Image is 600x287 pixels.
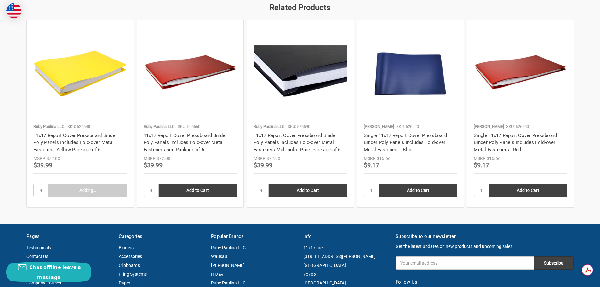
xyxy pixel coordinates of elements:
h2: Related Products [26,2,574,14]
div: MSRP [474,155,486,162]
a: Wausau [211,254,227,259]
a: Single 11x17 Report Cover Pressboard Binder Poly Panels Includes Fold-over Metal Fasteners | Blue [364,27,457,120]
a: Paper [119,280,130,285]
h5: Pages [26,233,112,240]
input: Adding… [49,184,127,197]
input: Your email address [396,256,534,270]
img: Single 11x17 Report Cover Pressboard Binder Poly Panels Includes Fold-over Metal Fasteners | Blue [364,42,457,106]
span: $9.17 [364,161,379,169]
input: Add to Cart [379,184,457,197]
a: 11x17 Report Cover Pressboard Binder Poly Panels Includes Fold-over Metal Fasteners Multicolor Pa... [254,133,341,152]
input: Add to Cart [489,184,567,197]
button: Chat offline leave a message [6,262,91,282]
div: MSRP [144,155,156,162]
a: Contact Us [26,254,48,259]
p: [PERSON_NAME] [364,123,394,130]
div: MSRP [364,155,376,162]
a: 11x17 Report Cover Pressboard Binder Poly Panels Includes Fold-over Metal Fasteners Multicolor Pa... [254,27,347,120]
p: SKU: 526660 [178,123,200,130]
span: $16.66 [377,156,391,161]
a: Company Policies [26,280,61,285]
span: $39.99 [144,161,163,169]
a: Binders [119,245,134,250]
p: Ruby Paulina LLC. [144,123,175,130]
img: Single 11x17 Report Cover Pressboard Binder Poly Panels Includes Fold-over Metal Fasteners | Red [474,27,567,120]
h5: Subscribe to our newsletter [396,233,574,240]
span: $39.99 [254,161,272,169]
a: Clipboards [119,263,140,268]
p: SKU: 526690 [288,123,310,130]
p: SKU: 526520 [396,123,419,130]
img: duty and tax information for United States [6,3,21,18]
h5: Info [303,233,389,240]
a: Testimonials [26,245,51,250]
span: Chat offline leave a message [29,264,81,281]
p: Ruby Paulina LLC. [33,123,65,130]
a: 11x17 Report Cover Pressboard Binder Poly Panels Includes Fold-over Metal Fasteners Yellow Packag... [33,133,117,152]
h5: Follow Us [396,278,574,286]
span: $72.00 [46,156,60,161]
a: ITOYA [211,272,223,277]
a: 11x17 Report Cover Pressboard Binder Poly Panels Includes Fold-over Metal Fasteners Red Package of 6 [144,133,227,152]
a: Single 11x17 Report Cover Pressboard Binder Poly Panels Includes Fold-over Metal Fasteners | Red [474,133,557,152]
div: MSRP [254,155,266,162]
a: Filing Systems [119,272,147,277]
span: $16.66 [487,156,500,161]
span: $9.17 [474,161,489,169]
img: 11x17 Report Cover Pressboard Binder Poly Panels Includes Fold-over Metal Fasteners Multicolor Pa... [254,45,347,101]
p: SKU: 526640 [67,123,90,130]
h5: Categories [119,233,204,240]
a: [PERSON_NAME] [211,263,245,268]
a: Ruby Paulina LLC. [211,245,247,250]
a: Ruby Paulina LLC [211,280,246,285]
span: $39.99 [33,161,52,169]
a: Accessories [119,254,142,259]
p: [PERSON_NAME] [474,123,504,130]
a: Single 11x17 Report Cover Pressboard Binder Poly Panels Includes Fold-over Metal Fasteners | Blue [364,133,447,152]
span: $72.00 [266,156,280,161]
div: MSRP [33,155,45,162]
span: $72.00 [157,156,170,161]
p: Get the latest updates on new products and upcoming sales [396,243,574,250]
input: Add to Cart [159,184,237,197]
p: SKU: 526560 [506,123,529,130]
input: Add to Cart [269,184,347,197]
img: 11x17 Report Cover Pressboard Binder Poly Panels Includes Fold-over Metal Fasteners Yellow Packag... [33,27,127,120]
p: Ruby Paulina LLC. [254,123,285,130]
h5: Popular Brands [211,233,297,240]
img: 11x17 Report Cover Pressboard Binder Poly Panels Includes Fold-over Metal Fasteners Red Package of 6 [144,27,237,120]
